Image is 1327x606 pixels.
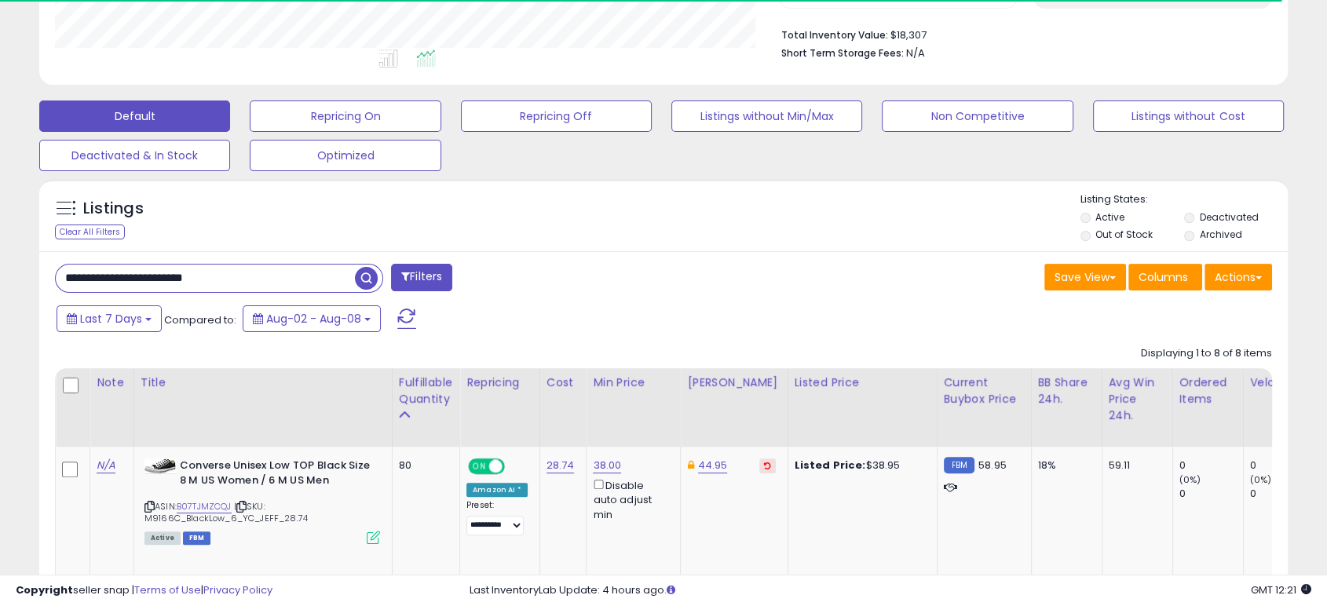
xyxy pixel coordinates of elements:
div: Current Buybox Price [944,374,1025,407]
div: 0 [1250,458,1314,473]
div: seller snap | | [16,583,272,598]
button: Actions [1205,264,1272,290]
span: FBM [183,531,211,545]
div: Avg Win Price 24h. [1109,374,1166,424]
b: Total Inventory Value: [781,28,888,42]
button: Columns [1128,264,1202,290]
div: 18% [1038,458,1090,473]
b: Short Term Storage Fees: [781,46,904,60]
a: 44.95 [698,458,728,473]
div: 0 [1250,487,1314,501]
img: 41vUGyhYhXL._SL40_.jpg [144,458,176,473]
div: $38.95 [795,458,925,473]
div: Min Price [593,374,674,391]
button: Aug-02 - Aug-08 [243,305,381,332]
span: OFF [503,460,528,473]
div: 0 [1179,458,1243,473]
span: Last 7 Days [80,311,142,327]
div: Clear All Filters [55,225,125,239]
span: N/A [906,46,925,60]
li: $18,307 [781,24,1260,43]
b: Converse Unisex Low TOP Black Size 8 M US Women / 6 M US Men [180,458,371,491]
span: Compared to: [164,312,236,327]
span: Columns [1139,269,1188,285]
p: Listing States: [1080,192,1288,207]
div: BB Share 24h. [1038,374,1095,407]
div: 80 [399,458,448,473]
div: Title [141,374,386,391]
div: Amazon AI * [466,483,528,497]
span: All listings currently available for purchase on Amazon [144,531,181,545]
div: Cost [547,374,580,391]
span: 58.95 [978,458,1007,473]
span: | SKU: M9166C_BlackLow_6_YC_JEFF_28.74 [144,500,308,524]
div: Preset: [466,500,528,535]
small: (0%) [1250,473,1272,486]
button: Filters [391,264,452,291]
small: FBM [944,457,974,473]
button: Save View [1044,264,1126,290]
div: Ordered Items [1179,374,1237,407]
div: Displaying 1 to 8 of 8 items [1141,346,1272,361]
button: Repricing On [250,100,441,132]
div: 0 [1179,487,1243,501]
div: Velocity [1250,374,1307,391]
button: Listings without Min/Max [671,100,862,132]
h5: Listings [83,198,144,220]
div: Repricing [466,374,533,391]
a: 38.00 [593,458,621,473]
b: Listed Price: [795,458,866,473]
button: Last 7 Days [57,305,162,332]
button: Default [39,100,230,132]
div: Listed Price [795,374,930,391]
button: Deactivated & In Stock [39,140,230,171]
div: [PERSON_NAME] [687,374,780,391]
small: (0%) [1179,473,1201,486]
span: 2025-08-17 12:21 GMT [1251,582,1311,597]
div: Fulfillable Quantity [399,374,453,407]
div: 59.11 [1109,458,1161,473]
a: Terms of Use [134,582,201,597]
a: Privacy Policy [203,582,272,597]
div: ASIN: [144,458,380,542]
button: Listings without Cost [1093,100,1284,132]
div: Disable auto adjust min [593,476,668,522]
span: ON [470,460,489,473]
a: N/A [97,458,115,473]
div: Note [97,374,127,391]
a: B07TJMZCQJ [177,500,232,513]
span: Aug-02 - Aug-08 [266,311,361,327]
label: Active [1095,210,1124,224]
button: Repricing Off [461,100,652,132]
a: 28.74 [547,458,575,473]
label: Deactivated [1200,210,1259,224]
label: Archived [1200,228,1242,241]
label: Out of Stock [1095,228,1153,241]
button: Optimized [250,140,441,171]
div: Last InventoryLab Update: 4 hours ago. [470,583,1312,598]
button: Non Competitive [882,100,1073,132]
strong: Copyright [16,582,73,597]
